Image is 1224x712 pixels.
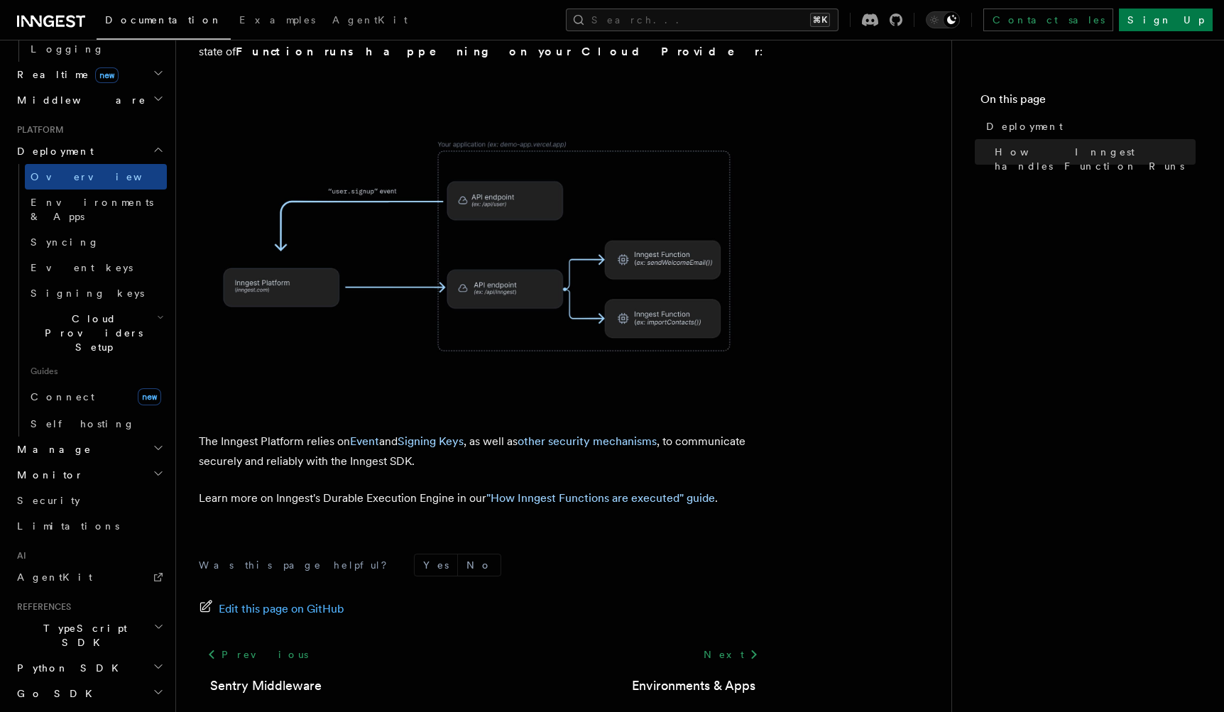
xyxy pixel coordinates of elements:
[11,67,119,82] span: Realtime
[11,164,167,437] div: Deployment
[25,190,167,229] a: Environments & Apps
[199,22,767,62] p: The Inngest Platform hosts the Inngest Durable Execution Engine, responsible for triggering and m...
[983,9,1113,31] a: Contact sales
[980,91,1196,114] h4: On this page
[986,119,1063,133] span: Deployment
[11,124,64,136] span: Platform
[31,287,144,299] span: Signing keys
[138,388,161,405] span: new
[236,45,760,58] strong: Function runs happening on your Cloud Provider
[17,520,119,532] span: Limitations
[980,114,1196,139] a: Deployment
[31,197,153,222] span: Environments & Apps
[25,360,167,383] span: Guides
[199,558,397,572] p: Was this page helpful?
[25,312,157,354] span: Cloud Providers Setup
[11,488,167,513] a: Security
[199,432,767,471] p: The Inngest Platform relies on and , as well as , to communicate securely and reliably with the I...
[11,615,167,655] button: TypeScript SDK
[31,418,135,429] span: Self hosting
[17,571,92,583] span: AgentKit
[350,434,379,448] a: Event
[995,145,1196,173] span: How Inngest handles Function Runs
[11,550,26,562] span: AI
[231,4,324,38] a: Examples
[239,14,315,26] span: Examples
[25,280,167,306] a: Signing keys
[11,681,167,706] button: Go SDK
[1119,9,1213,31] a: Sign Up
[219,599,344,619] span: Edit this page on GitHub
[11,138,167,164] button: Deployment
[11,661,127,675] span: Python SDK
[486,491,715,505] a: "How Inngest Functions are executed" guide
[632,676,755,696] a: Environments & Apps
[11,621,153,650] span: TypeScript SDK
[97,4,231,40] a: Documentation
[199,599,344,619] a: Edit this page on GitHub
[199,488,767,508] p: Learn more on Inngest's Durable Execution Engine in our .
[11,87,167,113] button: Middleware
[810,13,830,27] kbd: ⌘K
[11,601,71,613] span: References
[11,686,101,701] span: Go SDK
[11,468,84,482] span: Monitor
[25,255,167,280] a: Event keys
[11,144,94,158] span: Deployment
[11,513,167,539] a: Limitations
[695,642,767,667] a: Next
[31,236,99,248] span: Syncing
[926,11,960,28] button: Toggle dark mode
[458,554,501,576] button: No
[324,4,416,38] a: AgentKit
[11,437,167,462] button: Manage
[11,462,167,488] button: Monitor
[210,676,322,696] a: Sentry Middleware
[25,36,167,62] a: Logging
[17,495,80,506] span: Security
[566,9,838,31] button: Search...⌘K
[25,229,167,255] a: Syncing
[11,93,146,107] span: Middleware
[415,554,457,576] button: Yes
[518,434,657,448] a: other security mechanisms
[398,434,464,448] a: Signing Keys
[25,306,167,360] button: Cloud Providers Setup
[332,14,408,26] span: AgentKit
[25,383,167,411] a: Connectnew
[11,442,92,456] span: Manage
[199,642,316,667] a: Previous
[989,139,1196,179] a: How Inngest handles Function Runs
[11,655,167,681] button: Python SDK
[199,99,767,395] img: The Inngest Platform communicates with your deployed Inngest Functions by sending requests to you...
[31,171,177,182] span: Overview
[25,164,167,190] a: Overview
[25,411,167,437] a: Self hosting
[11,62,167,87] button: Realtimenew
[95,67,119,83] span: new
[105,14,222,26] span: Documentation
[31,262,133,273] span: Event keys
[31,43,104,55] span: Logging
[31,391,94,402] span: Connect
[11,564,167,590] a: AgentKit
